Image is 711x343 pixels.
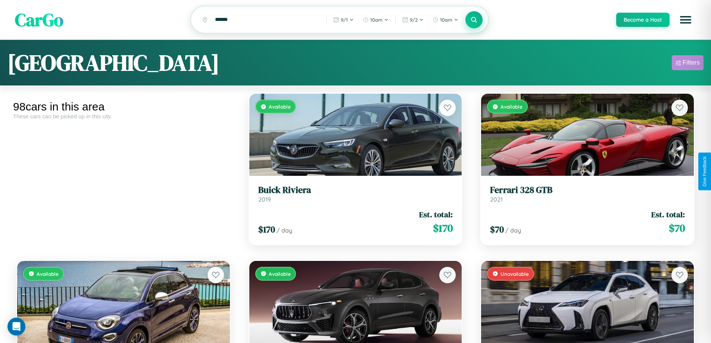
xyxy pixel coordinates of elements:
[330,14,358,26] button: 9/1
[702,156,707,187] div: Give Feedback
[13,100,234,113] div: 98 cars in this area
[672,55,704,70] button: Filters
[616,13,670,27] button: Become a Host
[15,7,63,32] span: CarGo
[341,17,348,23] span: 9 / 1
[675,9,696,30] button: Open menu
[440,17,452,23] span: 10am
[13,113,234,119] div: These cars can be picked up in this city.
[258,223,275,236] span: $ 170
[258,196,271,203] span: 2019
[7,47,219,78] h1: [GEOGRAPHIC_DATA]
[490,223,504,236] span: $ 70
[370,17,383,23] span: 10am
[433,221,453,236] span: $ 170
[399,14,427,26] button: 9/2
[490,196,503,203] span: 2021
[669,221,685,236] span: $ 70
[359,14,392,26] button: 10am
[277,227,292,234] span: / day
[258,185,453,203] a: Buick Riviera2019
[429,14,462,26] button: 10am
[505,227,521,234] span: / day
[269,271,291,277] span: Available
[269,103,291,110] span: Available
[37,271,59,277] span: Available
[500,103,523,110] span: Available
[651,209,685,220] span: Est. total:
[490,185,685,203] a: Ferrari 328 GTB2021
[7,318,25,336] div: Open Intercom Messenger
[258,185,453,196] h3: Buick Riviera
[490,185,685,196] h3: Ferrari 328 GTB
[683,59,700,66] div: Filters
[410,17,418,23] span: 9 / 2
[500,271,529,277] span: Unavailable
[419,209,453,220] span: Est. total:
